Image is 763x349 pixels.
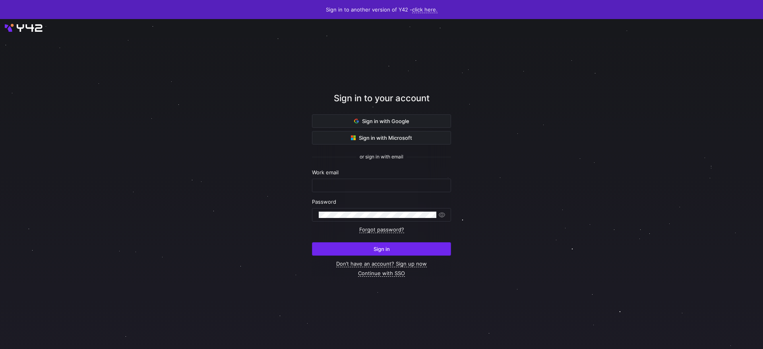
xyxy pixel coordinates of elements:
[312,169,339,175] span: Work email
[412,6,438,13] a: click here.
[374,246,390,252] span: Sign in
[354,118,409,124] span: Sign in with Google
[360,154,403,160] span: or sign in with email
[359,226,404,233] a: Forgot password?
[336,260,427,267] a: Don’t have an account? Sign up now
[312,114,451,128] button: Sign in with Google
[351,135,412,141] span: Sign in with Microsoft
[358,270,405,277] a: Continue with SSO
[312,131,451,145] button: Sign in with Microsoft
[312,92,451,114] div: Sign in to your account
[312,242,451,256] button: Sign in
[312,199,336,205] span: Password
